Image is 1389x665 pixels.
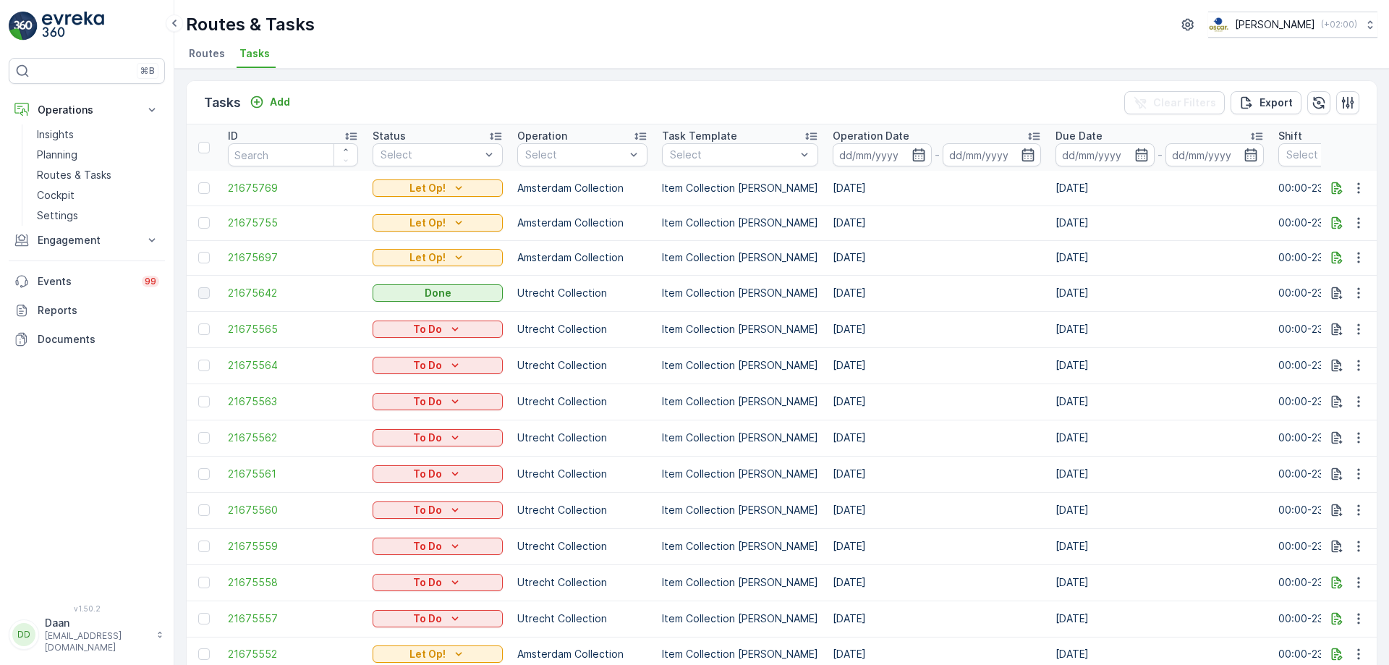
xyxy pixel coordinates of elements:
span: 21675560 [228,503,358,517]
p: Let Op! [409,216,446,230]
td: [DATE] [1048,206,1271,240]
div: Toggle Row Selected [198,323,210,335]
button: To Do [373,465,503,483]
td: [DATE] [1048,275,1271,311]
p: Select [525,148,625,162]
button: DDDaan[EMAIL_ADDRESS][DOMAIN_NAME] [9,616,165,653]
p: Settings [37,208,78,223]
p: Add [270,95,290,109]
p: Amsterdam Collection [517,647,647,661]
button: Engagement [9,226,165,255]
div: Toggle Row Selected [198,287,210,299]
p: Item Collection [PERSON_NAME] [662,181,818,195]
a: Reports [9,296,165,325]
p: 99 [145,276,156,287]
p: - [1157,146,1163,164]
a: 21675552 [228,647,358,661]
input: dd/mm/yyyy [833,143,932,166]
p: Utrecht Collection [517,358,647,373]
span: Tasks [239,46,270,61]
div: Toggle Row Selected [198,252,210,263]
div: Toggle Row Selected [198,577,210,588]
button: To Do [373,501,503,519]
button: Clear Filters [1124,91,1225,114]
td: [DATE] [1048,420,1271,456]
p: Shift [1278,129,1302,143]
a: 21675561 [228,467,358,481]
p: Utrecht Collection [517,322,647,336]
p: Item Collection [PERSON_NAME] [662,286,818,300]
td: [DATE] [825,347,1048,384]
a: Settings [31,206,165,226]
td: [DATE] [1048,528,1271,564]
p: Status [373,129,406,143]
a: Documents [9,325,165,354]
p: Item Collection [PERSON_NAME] [662,250,818,265]
p: Utrecht Collection [517,575,647,590]
button: Operations [9,96,165,124]
button: To Do [373,429,503,446]
img: logo_light-DOdMpM7g.png [42,12,104,41]
input: dd/mm/yyyy [943,143,1042,166]
button: To Do [373,393,503,410]
p: Let Op! [409,647,446,661]
td: [DATE] [1048,311,1271,347]
div: Toggle Row Selected [198,648,210,660]
a: 21675559 [228,539,358,554]
span: 21675562 [228,431,358,445]
span: 21675565 [228,322,358,336]
span: 21675697 [228,250,358,265]
td: [DATE] [1048,492,1271,528]
input: dd/mm/yyyy [1055,143,1155,166]
p: [EMAIL_ADDRESS][DOMAIN_NAME] [45,630,149,653]
p: Item Collection [PERSON_NAME] [662,322,818,336]
p: Planning [37,148,77,162]
p: To Do [413,394,442,409]
div: Toggle Row Selected [198,504,210,516]
img: logo [9,12,38,41]
p: Item Collection [PERSON_NAME] [662,358,818,373]
a: Events99 [9,267,165,296]
input: dd/mm/yyyy [1165,143,1265,166]
div: Toggle Row Selected [198,541,210,552]
p: Item Collection [PERSON_NAME] [662,216,818,230]
a: 21675564 [228,358,358,373]
p: Task Template [662,129,737,143]
p: Utrecht Collection [517,394,647,409]
button: To Do [373,610,503,627]
button: To Do [373,574,503,591]
p: To Do [413,611,442,626]
p: Let Op! [409,181,446,195]
p: Reports [38,303,159,318]
p: Daan [45,616,149,630]
p: Insights [37,127,74,142]
p: Operation Date [833,129,909,143]
a: 21675558 [228,575,358,590]
span: v 1.50.2 [9,604,165,613]
p: [PERSON_NAME] [1235,17,1315,32]
button: Add [244,93,296,111]
p: To Do [413,539,442,554]
p: Utrecht Collection [517,467,647,481]
a: Cockpit [31,185,165,206]
td: [DATE] [825,492,1048,528]
p: Utrecht Collection [517,611,647,626]
p: Export [1260,96,1293,110]
p: Clear Filters [1153,96,1216,110]
button: Export [1231,91,1301,114]
span: 21675642 [228,286,358,300]
p: Events [38,274,133,289]
td: [DATE] [825,564,1048,601]
p: Item Collection [PERSON_NAME] [662,539,818,554]
a: 21675755 [228,216,358,230]
p: Amsterdam Collection [517,216,647,230]
p: Utrecht Collection [517,431,647,445]
div: Toggle Row Selected [198,396,210,407]
p: Item Collection [PERSON_NAME] [662,503,818,517]
div: DD [12,623,35,646]
div: Toggle Row Selected [198,360,210,371]
div: Toggle Row Selected [198,182,210,194]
